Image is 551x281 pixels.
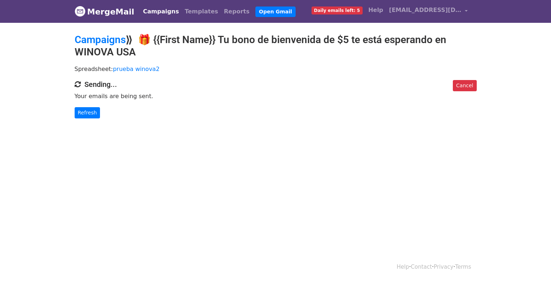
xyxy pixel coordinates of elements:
a: Campaigns [140,4,182,19]
p: Your emails are being sent. [75,92,477,100]
a: Help [397,264,409,270]
a: Contact [411,264,432,270]
a: Campaigns [75,34,126,46]
span: [EMAIL_ADDRESS][DOMAIN_NAME] [389,6,462,14]
a: Daily emails left: 5 [309,3,366,17]
a: Privacy [434,264,453,270]
a: Templates [182,4,221,19]
a: Help [366,3,386,17]
p: Spreadsheet: [75,65,477,73]
img: MergeMail logo [75,6,85,17]
a: Terms [455,264,471,270]
a: MergeMail [75,4,134,19]
a: Reports [221,4,252,19]
a: [EMAIL_ADDRESS][DOMAIN_NAME] [386,3,471,20]
h2: ⟫ 🎁 {{First Name}} Tu bono de bienvenida de $5 te está esperando en WINOVA USA [75,34,477,58]
span: Daily emails left: 5 [312,7,363,14]
a: Open Gmail [255,7,296,17]
h4: Sending... [75,80,477,89]
a: Cancel [453,80,476,91]
a: prueba winova2 [113,66,160,72]
a: Refresh [75,107,100,118]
